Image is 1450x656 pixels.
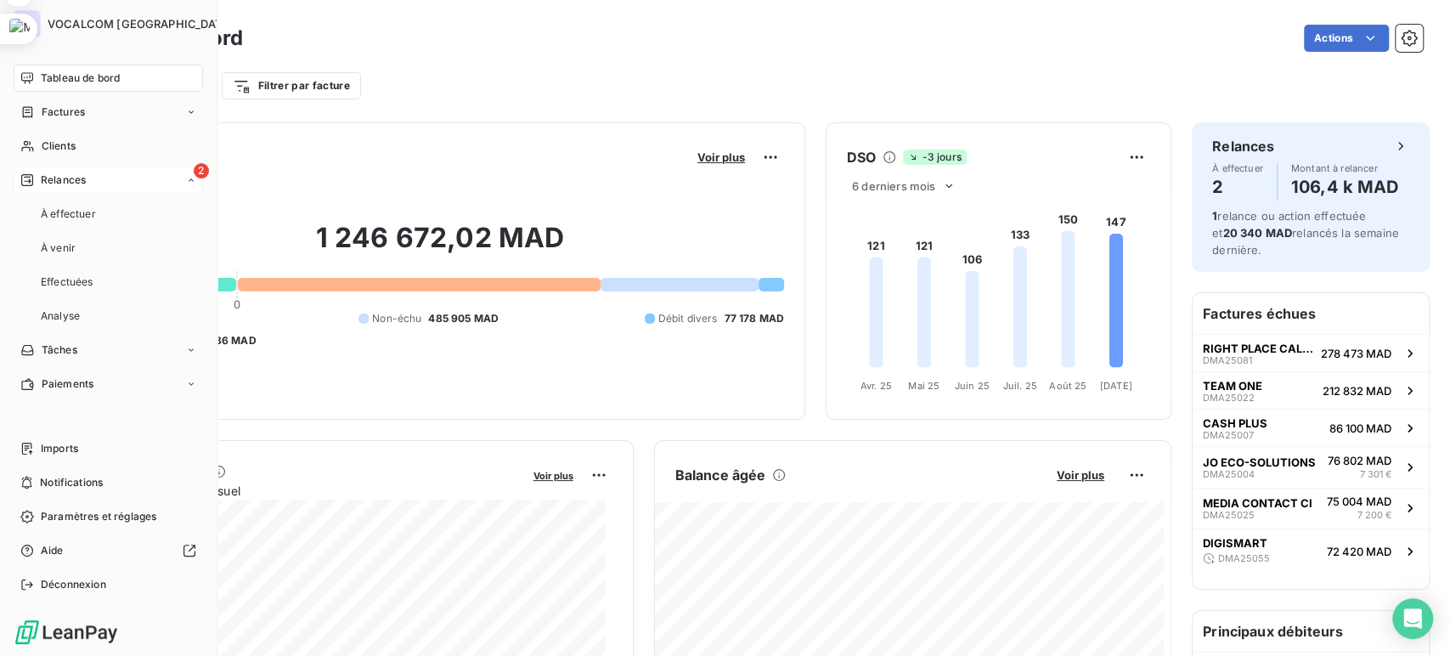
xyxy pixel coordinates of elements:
[847,147,876,167] h6: DSO
[14,537,203,564] a: Aide
[1212,163,1263,173] span: À effectuer
[1327,495,1391,508] span: 75 004 MAD
[41,577,106,592] span: Déconnexion
[692,150,750,165] button: Voir plus
[41,509,156,524] span: Paramètres et réglages
[860,379,892,391] tspan: Avr. 25
[1212,209,1217,223] span: 1
[1203,379,1262,393] span: TEAM ONE
[1193,611,1429,652] h6: Principaux débiteurs
[1218,553,1270,563] span: DMA25055
[40,475,103,490] span: Notifications
[1203,455,1316,469] span: JO ECO-SOLUTIONS
[1203,342,1314,355] span: RIGHT PLACE CALL [GEOGRAPHIC_DATA]
[1203,355,1252,365] span: DMA25081
[1203,430,1254,440] span: DMA25007
[222,72,361,99] button: Filtrer par facture
[528,467,578,483] button: Voir plus
[42,376,93,392] span: Paiements
[1193,371,1429,409] button: TEAM ONEDMA25022212 832 MAD
[234,297,240,311] span: 0
[1212,209,1399,257] span: relance ou action effectuée et relancés la semaine dernière.
[1193,334,1429,371] button: RIGHT PLACE CALL [GEOGRAPHIC_DATA]DMA25081278 473 MAD
[42,139,76,154] span: Clients
[724,311,784,326] span: 77 178 MAD
[955,379,990,391] tspan: Juin 25
[1392,598,1433,639] div: Open Intercom Messenger
[675,465,766,485] h6: Balance âgée
[1321,347,1391,360] span: 278 473 MAD
[908,379,939,391] tspan: Mai 25
[1357,508,1391,523] span: 7 200 €
[42,105,85,120] span: Factures
[1203,536,1267,550] span: DIGISMART
[96,221,784,272] h2: 1 246 672,02 MAD
[1222,226,1292,240] span: 20 340 MAD
[1193,446,1429,488] button: JO ECO-SOLUTIONSDMA2500476 802 MAD7 301 €
[41,172,86,188] span: Relances
[1193,293,1429,334] h6: Factures échues
[1193,488,1429,529] button: MEDIA CONTACT CIDMA2502575 004 MAD7 200 €
[1291,163,1399,173] span: Montant à relancer
[1203,496,1312,510] span: MEDIA CONTACT CI
[1193,409,1429,446] button: CASH PLUSDMA2500786 100 MAD
[1049,379,1086,391] tspan: Août 25
[48,17,234,31] span: VOCALCOM [GEOGRAPHIC_DATA]
[96,482,522,500] span: Chiffre d'affaires mensuel
[903,150,966,165] span: -3 jours
[41,240,76,256] span: À venir
[41,71,120,86] span: Tableau de bord
[1212,173,1263,201] h4: 2
[1003,379,1037,391] tspan: Juil. 25
[1360,467,1391,482] span: 7 301 €
[852,179,935,193] span: 6 derniers mois
[180,333,257,348] span: -428 786 MAD
[697,150,745,164] span: Voir plus
[1203,393,1255,403] span: DMA25022
[41,543,64,558] span: Aide
[1193,529,1429,573] button: DIGISMARTDMA2505572 420 MAD
[1203,469,1255,479] span: DMA25004
[1052,467,1109,483] button: Voir plus
[372,311,421,326] span: Non-échu
[1291,173,1399,201] h4: 106,4 k MAD
[14,10,41,37] div: VM
[1329,421,1391,435] span: 86 100 MAD
[1323,384,1391,398] span: 212 832 MAD
[41,441,78,456] span: Imports
[533,470,573,482] span: Voir plus
[1327,545,1391,558] span: 72 420 MAD
[194,163,209,178] span: 2
[1304,25,1389,52] button: Actions
[1203,416,1267,430] span: CASH PLUS
[41,206,96,222] span: À effectuer
[658,311,718,326] span: Débit divers
[41,308,80,324] span: Analyse
[1100,379,1132,391] tspan: [DATE]
[1203,510,1255,520] span: DMA25025
[41,274,93,290] span: Effectuées
[1328,454,1391,467] span: 76 802 MAD
[14,619,119,646] img: Logo LeanPay
[1057,468,1104,482] span: Voir plus
[42,342,77,358] span: Tâches
[1212,136,1274,156] h6: Relances
[428,311,499,326] span: 485 905 MAD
